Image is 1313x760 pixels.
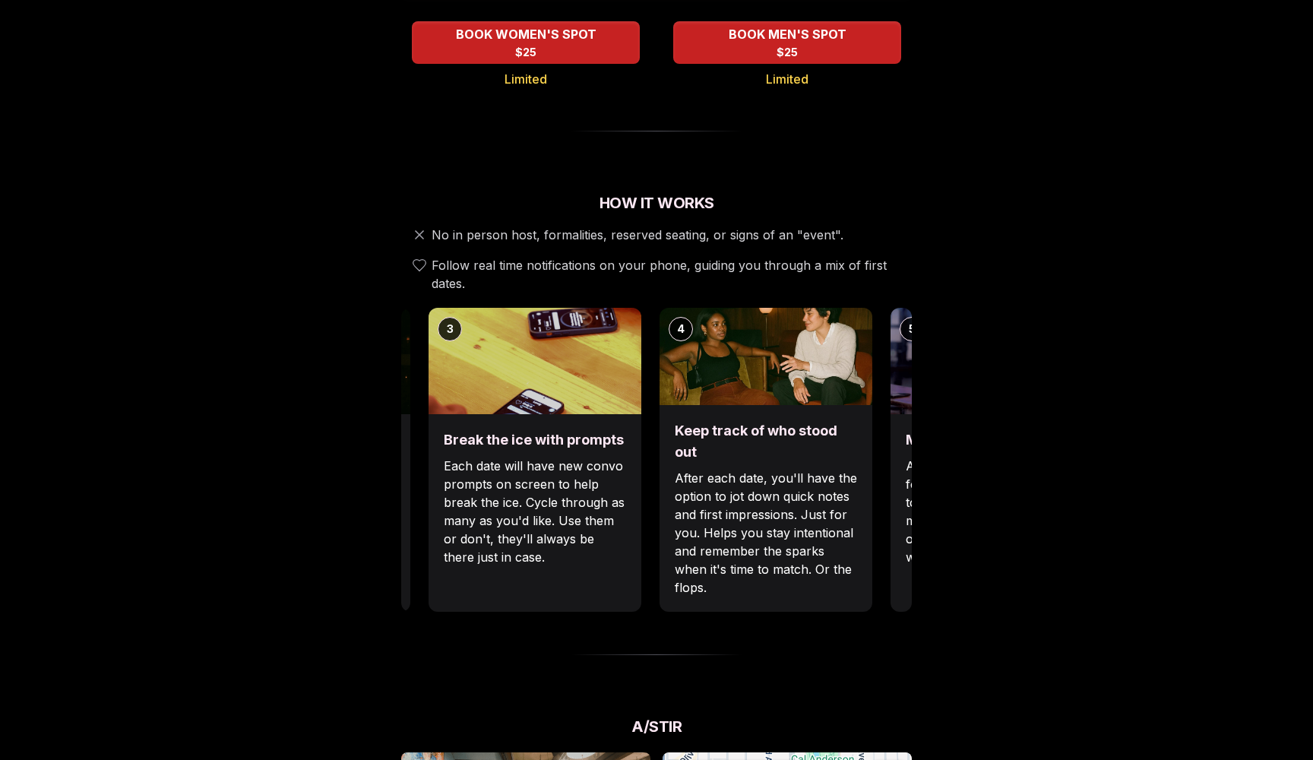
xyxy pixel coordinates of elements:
h3: Match after, not during [906,429,1088,451]
div: 4 [669,317,693,341]
button: BOOK WOMEN'S SPOT - Limited [412,21,640,64]
p: At the end, you'll get a match form to choose who you'd like to keep connecting with. If it's mut... [906,457,1088,566]
span: Limited [505,70,547,88]
img: Keep track of who stood out [660,308,872,405]
span: BOOK WOMEN'S SPOT [453,25,600,43]
h3: Keep track of who stood out [675,420,857,463]
span: BOOK MEN'S SPOT [726,25,849,43]
h3: Break the ice with prompts [444,429,626,451]
span: Follow real time notifications on your phone, guiding you through a mix of first dates. [432,256,906,293]
span: No in person host, formalities, reserved seating, or signs of an "event". [432,226,843,244]
p: After each date, you'll have the option to jot down quick notes and first impressions. Just for y... [675,469,857,597]
span: $25 [515,45,536,60]
h2: a/stir [401,716,912,737]
img: Break the ice with prompts [429,308,641,414]
h2: How It Works [401,192,912,214]
img: Match after, not during [891,308,1103,414]
button: BOOK MEN'S SPOT - Limited [673,21,901,64]
span: $25 [777,45,798,60]
div: 5 [900,317,924,341]
div: 3 [438,317,462,341]
span: Limited [766,70,808,88]
p: Each date will have new convo prompts on screen to help break the ice. Cycle through as many as y... [444,457,626,566]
